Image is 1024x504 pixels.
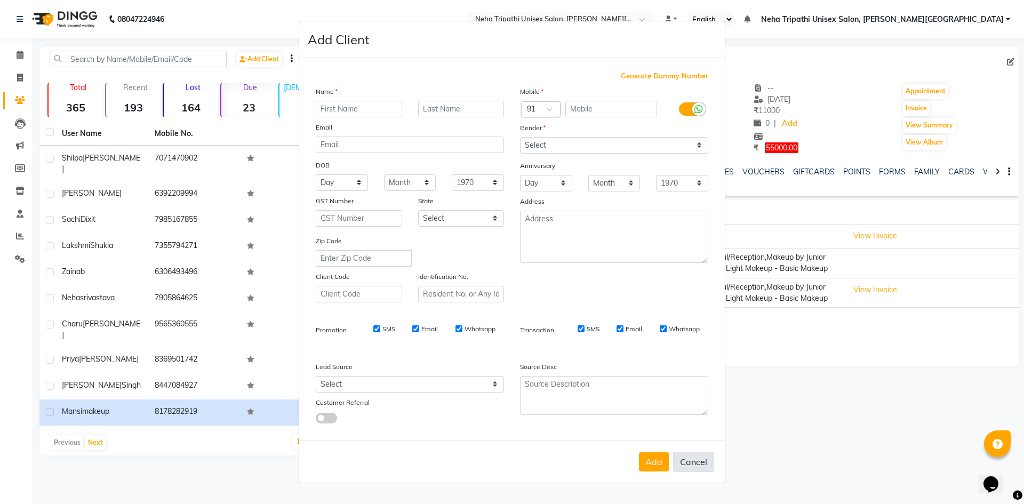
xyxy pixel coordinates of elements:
[587,324,599,334] label: SMS
[316,398,370,407] label: Customer Referral
[520,362,557,372] label: Source Desc
[421,324,438,334] label: Email
[520,161,555,171] label: Anniversary
[316,250,412,267] input: Enter Zip Code
[316,210,402,227] input: GST Number
[316,362,353,372] label: Lead Source
[316,87,338,97] label: Name
[669,324,700,334] label: Whatsapp
[626,324,642,334] label: Email
[316,236,342,246] label: Zip Code
[418,196,434,206] label: State
[316,286,402,302] input: Client Code
[316,137,504,153] input: Email
[308,30,369,49] h4: Add Client
[418,272,468,282] label: Identification No.
[316,196,354,206] label: GST Number
[316,272,350,282] label: Client Code
[316,325,347,335] label: Promotion
[418,101,505,117] input: Last Name
[465,324,495,334] label: Whatsapp
[565,101,658,117] input: Mobile
[382,324,395,334] label: SMS
[316,101,402,117] input: First Name
[520,123,546,133] label: Gender
[621,71,708,82] span: Generate Dummy Number
[520,87,543,97] label: Mobile
[979,461,1013,493] iframe: chat widget
[418,286,505,302] input: Resident No. or Any Id
[520,197,545,206] label: Address
[316,161,330,170] label: DOB
[520,325,554,335] label: Transaction
[673,452,714,472] button: Cancel
[639,452,669,471] button: Add
[316,123,332,132] label: Email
